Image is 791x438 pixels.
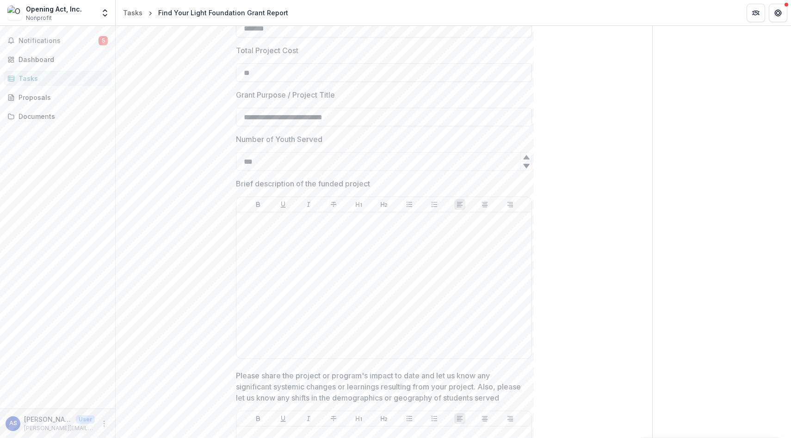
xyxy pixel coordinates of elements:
div: Find Your Light Foundation Grant Report [158,8,288,18]
span: Nonprofit [26,14,52,22]
div: Dashboard [19,55,104,64]
a: Dashboard [4,52,111,67]
button: Italicize [303,199,314,210]
button: Get Help [769,4,787,22]
p: Grant Purpose / Project Title [236,89,335,100]
div: Proposals [19,93,104,102]
button: More [99,418,110,429]
button: Align Left [454,413,465,424]
div: Alexander Santiago-Jirau [9,420,17,426]
button: Bullet List [404,199,415,210]
button: Heading 2 [378,199,389,210]
p: Total Project Cost [236,45,298,56]
img: Opening Act, Inc. [7,6,22,20]
button: Partners [747,4,765,22]
div: Tasks [19,74,104,83]
button: Underline [278,413,289,424]
a: Tasks [119,6,146,19]
button: Ordered List [429,413,440,424]
a: Documents [4,109,111,124]
span: 5 [99,36,108,45]
button: Align Right [505,413,516,424]
button: Align Left [454,199,465,210]
p: Please share the project or program's impact to date and let us know any significant systemic cha... [236,370,526,403]
button: Underline [278,199,289,210]
button: Heading 1 [353,199,365,210]
p: Number of Youth Served [236,134,322,145]
div: Tasks [123,8,142,18]
button: Strike [328,413,339,424]
a: Tasks [4,71,111,86]
div: Documents [19,111,104,121]
a: Proposals [4,90,111,105]
button: Heading 1 [353,413,365,424]
nav: breadcrumb [119,6,292,19]
button: Bullet List [404,413,415,424]
button: Open entity switcher [99,4,111,22]
button: Strike [328,199,339,210]
button: Align Center [479,199,490,210]
p: User [76,415,95,424]
p: [PERSON_NAME] [24,414,72,424]
p: Brief description of the funded project [236,178,370,189]
button: Align Right [505,199,516,210]
button: Heading 2 [378,413,389,424]
button: Ordered List [429,199,440,210]
button: Bold [253,413,264,424]
button: Align Center [479,413,490,424]
span: Notifications [19,37,99,45]
button: Italicize [303,413,314,424]
p: [PERSON_NAME][EMAIL_ADDRESS][DOMAIN_NAME] [24,424,95,432]
button: Notifications5 [4,33,111,48]
button: Bold [253,199,264,210]
div: Opening Act, Inc. [26,4,82,14]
